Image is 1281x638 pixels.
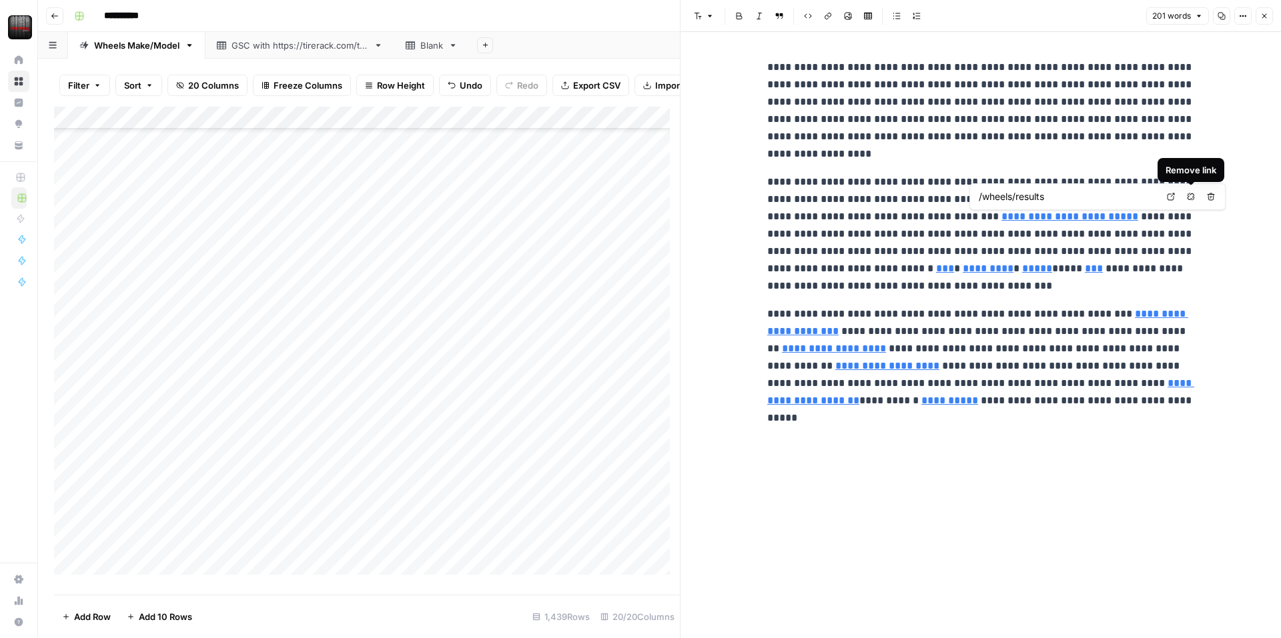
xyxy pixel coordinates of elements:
[8,135,29,156] a: Your Data
[232,39,368,52] div: GSC with [URL][DOMAIN_NAME]
[655,79,703,92] span: Import CSV
[59,75,110,96] button: Filter
[634,75,712,96] button: Import CSV
[1146,7,1209,25] button: 201 words
[595,606,680,627] div: 20/20 Columns
[527,606,595,627] div: 1,439 Rows
[274,79,342,92] span: Freeze Columns
[552,75,629,96] button: Export CSV
[420,39,443,52] div: Blank
[167,75,248,96] button: 20 Columns
[68,32,205,59] a: Wheels Make/Model
[253,75,351,96] button: Freeze Columns
[188,79,239,92] span: 20 Columns
[68,79,89,92] span: Filter
[205,32,394,59] a: GSC with [URL][DOMAIN_NAME]
[74,610,111,623] span: Add Row
[496,75,547,96] button: Redo
[8,590,29,611] a: Usage
[8,113,29,135] a: Opportunities
[94,39,179,52] div: Wheels Make/Model
[119,606,200,627] button: Add 10 Rows
[139,610,192,623] span: Add 10 Rows
[517,79,538,92] span: Redo
[1152,10,1191,22] span: 201 words
[8,49,29,71] a: Home
[115,75,162,96] button: Sort
[377,79,425,92] span: Row Height
[394,32,469,59] a: Blank
[460,79,482,92] span: Undo
[8,92,29,113] a: Insights
[573,79,620,92] span: Export CSV
[54,606,119,627] button: Add Row
[8,15,32,39] img: Tire Rack Logo
[8,11,29,44] button: Workspace: Tire Rack
[356,75,434,96] button: Row Height
[8,611,29,633] button: Help + Support
[8,569,29,590] a: Settings
[124,79,141,92] span: Sort
[8,71,29,92] a: Browse
[439,75,491,96] button: Undo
